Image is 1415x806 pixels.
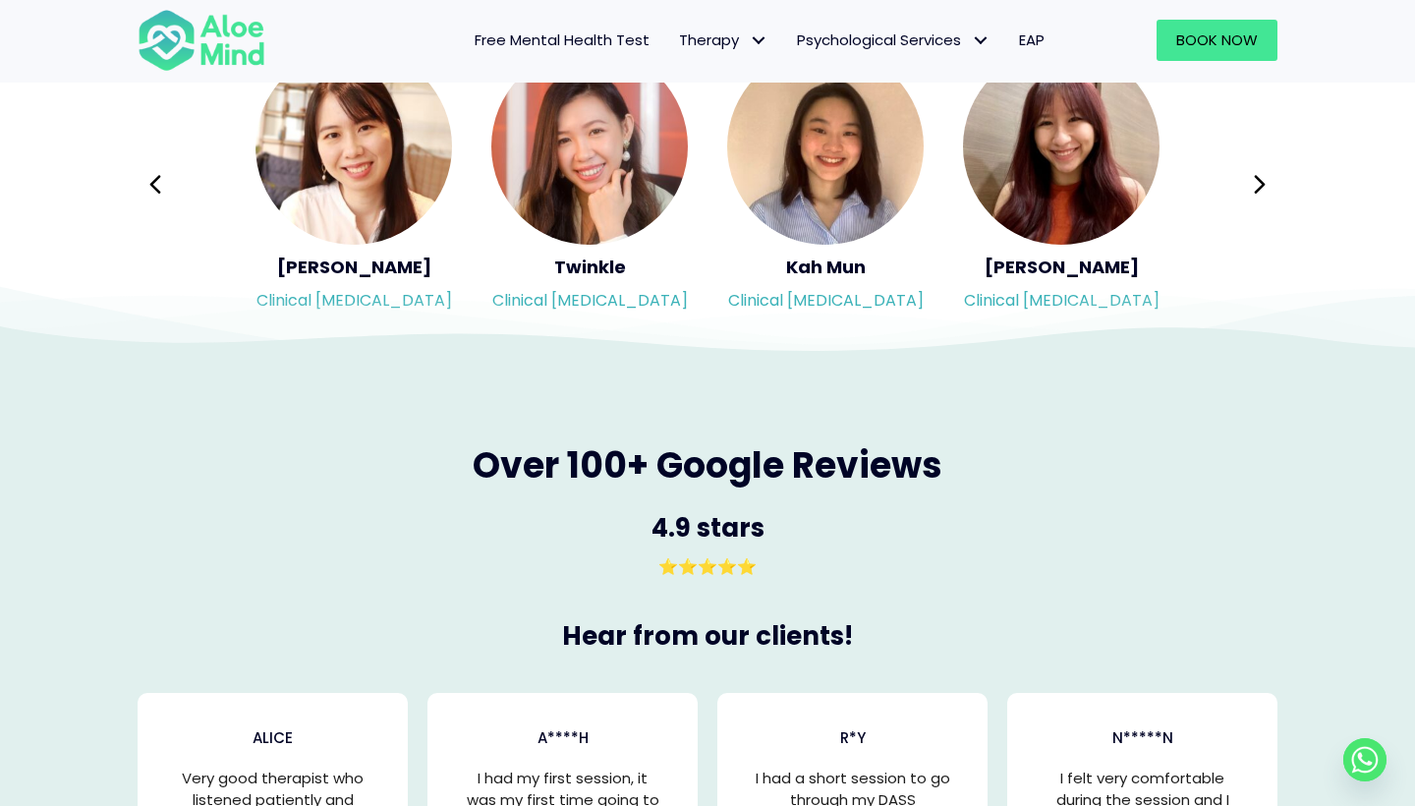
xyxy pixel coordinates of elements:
span: Book Now [1176,29,1258,50]
span: EAP [1019,29,1045,50]
span: ⭐ [658,555,678,578]
a: <h5>Jean</h5><p>Clinical psychologist</p> [PERSON_NAME]Clinical [MEDICAL_DATA] [963,48,1160,321]
a: EAP [1004,20,1059,61]
a: Book Now [1157,20,1277,61]
span: Hear from our clients! [562,618,853,654]
a: TherapyTherapy: submenu [664,20,782,61]
h3: Alice [152,727,393,748]
img: <h5>Kher Yin</h5><p>Clinical psychologist</p> [255,48,452,245]
a: Whatsapp [1343,738,1387,781]
div: Slide 9 of 3 [491,46,688,323]
span: Therapy: submenu [744,27,772,55]
img: <h5>Kah Mun</h5><p>Clinical psychologist</p> [727,48,924,245]
span: ⭐ [678,555,698,578]
a: Free Mental Health Test [460,20,664,61]
a: Psychological ServicesPsychological Services: submenu [782,20,1004,61]
a: <h5>Kah Mun</h5><p>Clinical psychologist</p> Kah MunClinical [MEDICAL_DATA] [727,48,924,321]
img: <h5>Twinkle</h5><p>Clinical psychologist</p> [491,48,688,245]
h5: [PERSON_NAME] [255,255,452,279]
nav: Menu [291,20,1059,61]
h5: Kah Mun [727,255,924,279]
img: <h5>Jean</h5><p>Clinical psychologist</p> [963,48,1160,245]
span: Free Mental Health Test [475,29,650,50]
span: ⭐ [717,555,737,578]
span: ⭐ [698,555,717,578]
img: Aloe mind Logo [138,8,265,73]
h5: [PERSON_NAME] [963,255,1160,279]
a: <h5>Kher Yin</h5><p>Clinical psychologist</p> [PERSON_NAME]Clinical [MEDICAL_DATA] [255,48,452,321]
span: Therapy [679,29,767,50]
div: Slide 10 of 3 [727,46,924,323]
span: Over 100+ Google Reviews [473,440,942,490]
span: Psychological Services [797,29,990,50]
span: ⭐ [737,555,757,578]
a: <h5>Twinkle</h5><p>Clinical psychologist</p> TwinkleClinical [MEDICAL_DATA] [491,48,688,321]
span: Psychological Services: submenu [966,27,994,55]
h5: Twinkle [491,255,688,279]
div: Slide 11 of 3 [963,46,1160,323]
span: 4.9 stars [651,510,764,546]
div: Slide 8 of 3 [255,46,452,323]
